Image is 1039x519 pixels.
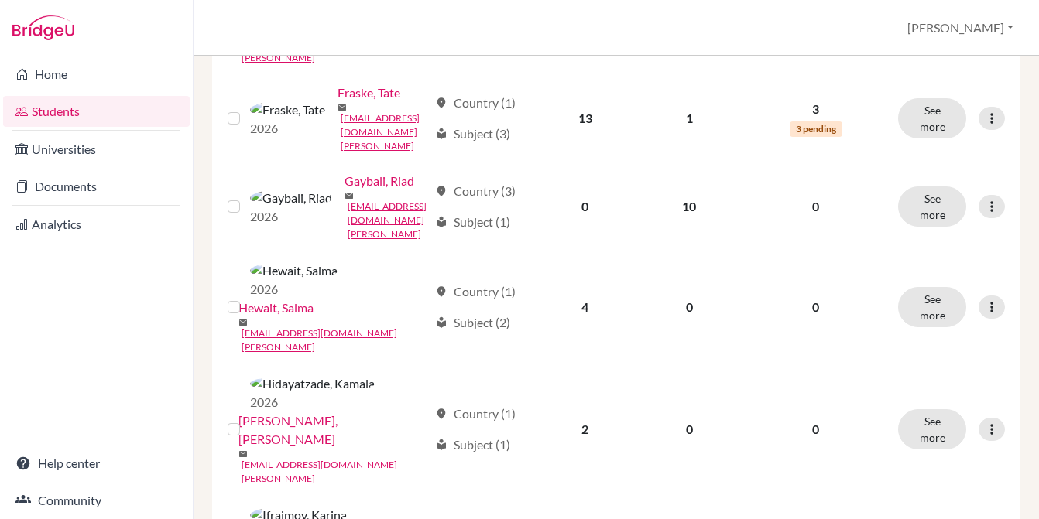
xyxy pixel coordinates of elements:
[3,171,190,202] a: Documents
[636,251,742,364] td: 0
[3,485,190,516] a: Community
[898,186,966,227] button: See more
[3,209,190,240] a: Analytics
[250,280,338,299] p: 2026
[752,298,880,316] p: 0
[898,409,966,449] button: See more
[435,182,516,200] div: Country (3)
[752,420,880,439] p: 0
[898,98,966,138] button: See more
[435,439,447,451] span: local_library
[341,111,428,153] a: [EMAIL_ADDRESS][DOMAIN_NAME][PERSON_NAME]
[636,364,742,495] td: 0
[435,128,447,140] span: local_library
[345,172,414,190] a: Gaybali, Riad
[534,251,636,364] td: 4
[250,189,332,207] img: Gaybali, Riad
[435,94,516,112] div: Country (1)
[338,84,400,102] a: Fraske, Tate
[238,318,248,327] span: mail
[250,393,375,411] p: 2026
[242,326,428,354] a: [EMAIL_ADDRESS][DOMAIN_NAME][PERSON_NAME]
[250,101,325,119] img: Fraske, Tate
[250,207,332,226] p: 2026
[3,134,190,165] a: Universities
[435,213,510,231] div: Subject (1)
[900,13,1020,43] button: [PERSON_NAME]
[435,282,516,301] div: Country (1)
[435,408,447,420] span: location_on
[636,162,742,251] td: 10
[435,405,516,423] div: Country (1)
[3,96,190,127] a: Students
[435,185,447,197] span: location_on
[238,449,248,459] span: mail
[238,411,428,449] a: [PERSON_NAME], [PERSON_NAME]
[790,121,842,137] span: 3 pending
[345,191,354,200] span: mail
[435,216,447,228] span: local_library
[435,435,510,454] div: Subject (1)
[238,299,314,317] a: Hewait, Salma
[534,364,636,495] td: 2
[435,285,447,298] span: location_on
[435,97,447,109] span: location_on
[3,59,190,90] a: Home
[348,200,428,241] a: [EMAIL_ADDRESS][DOMAIN_NAME][PERSON_NAME]
[435,316,447,329] span: local_library
[250,119,325,138] p: 2026
[534,162,636,251] td: 0
[12,15,74,40] img: Bridge-U
[242,458,428,486] a: [EMAIL_ADDRESS][DOMAIN_NAME][PERSON_NAME]
[435,313,510,332] div: Subject (2)
[752,100,880,118] p: 3
[435,125,510,143] div: Subject (3)
[534,74,636,162] td: 13
[338,103,347,112] span: mail
[898,287,966,327] button: See more
[250,261,338,280] img: Hewait, Salma
[3,448,190,479] a: Help center
[636,74,742,162] td: 1
[250,374,375,393] img: Hidayatzade, Kamala
[752,197,880,216] p: 0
